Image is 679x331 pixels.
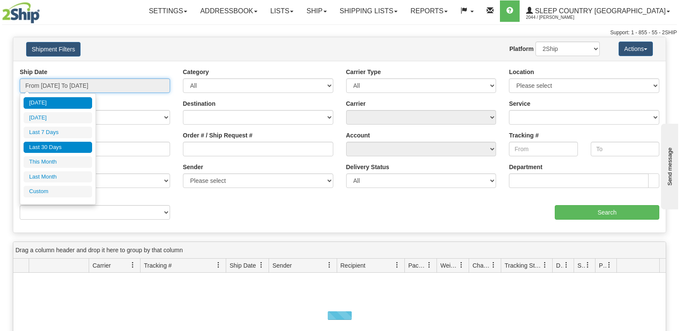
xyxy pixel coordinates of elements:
[422,258,437,272] a: Packages filter column settings
[591,142,659,156] input: To
[486,258,501,272] a: Charge filter column settings
[333,0,404,22] a: Shipping lists
[322,258,337,272] a: Sender filter column settings
[254,258,269,272] a: Ship Date filter column settings
[509,142,577,156] input: From
[509,45,534,53] label: Platform
[24,97,92,109] li: [DATE]
[26,42,81,57] button: Shipment Filters
[341,261,365,270] span: Recipient
[454,258,469,272] a: Weight filter column settings
[577,261,585,270] span: Shipment Issues
[556,261,563,270] span: Delivery Status
[346,131,370,140] label: Account
[24,186,92,197] li: Custom
[211,258,226,272] a: Tracking # filter column settings
[526,13,590,22] span: 2044 / [PERSON_NAME]
[509,131,538,140] label: Tracking #
[346,99,366,108] label: Carrier
[2,2,40,24] img: logo2044.jpg
[24,127,92,138] li: Last 7 Days
[346,163,389,171] label: Delivery Status
[194,0,264,22] a: Addressbook
[520,0,676,22] a: Sleep Country [GEOGRAPHIC_DATA] 2044 / [PERSON_NAME]
[230,261,256,270] span: Ship Date
[555,205,659,220] input: Search
[473,261,491,270] span: Charge
[533,7,666,15] span: Sleep Country [GEOGRAPHIC_DATA]
[659,122,678,209] iframe: chat widget
[13,242,666,259] div: grid grouping header
[183,99,215,108] label: Destination
[408,261,426,270] span: Packages
[93,261,111,270] span: Carrier
[183,131,253,140] label: Order # / Ship Request #
[24,142,92,153] li: Last 30 Days
[440,261,458,270] span: Weight
[183,163,203,171] label: Sender
[24,112,92,124] li: [DATE]
[580,258,595,272] a: Shipment Issues filter column settings
[264,0,300,22] a: Lists
[404,0,454,22] a: Reports
[390,258,404,272] a: Recipient filter column settings
[144,261,172,270] span: Tracking #
[142,0,194,22] a: Settings
[183,68,209,76] label: Category
[509,163,542,171] label: Department
[538,258,552,272] a: Tracking Status filter column settings
[505,261,542,270] span: Tracking Status
[272,261,292,270] span: Sender
[20,68,48,76] label: Ship Date
[346,68,381,76] label: Carrier Type
[126,258,140,272] a: Carrier filter column settings
[619,42,653,56] button: Actions
[509,68,534,76] label: Location
[509,99,530,108] label: Service
[602,258,616,272] a: Pickup Status filter column settings
[24,156,92,168] li: This Month
[6,7,79,14] div: Send message
[599,261,606,270] span: Pickup Status
[300,0,333,22] a: Ship
[2,29,677,36] div: Support: 1 - 855 - 55 - 2SHIP
[559,258,574,272] a: Delivery Status filter column settings
[24,171,92,183] li: Last Month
